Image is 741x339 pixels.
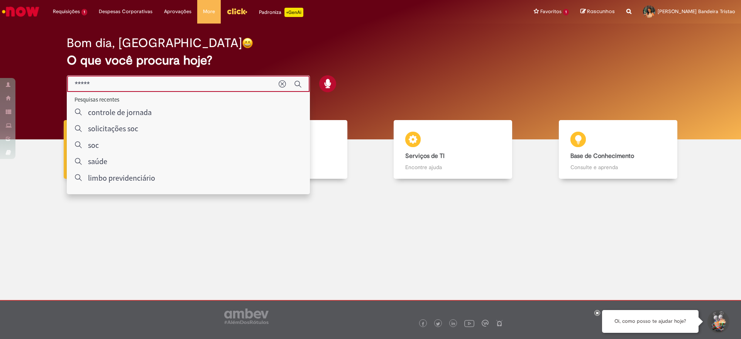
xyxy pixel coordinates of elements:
[405,163,501,171] p: Encontre ajuda
[536,120,701,179] a: Base de Conhecimento Consulte e aprenda
[41,120,206,179] a: Tirar dúvidas Tirar dúvidas com Lupi Assist e Gen Ai
[67,54,675,67] h2: O que você procura hoje?
[587,8,615,15] span: Rascunhos
[370,120,536,179] a: Serviços de TI Encontre ajuda
[53,8,80,15] span: Requisições
[242,37,253,49] img: happy-face.png
[580,8,615,15] a: Rascunhos
[227,5,247,17] img: click_logo_yellow_360x200.png
[496,320,503,327] img: logo_footer_naosei.png
[67,36,242,50] h2: Bom dia, [GEOGRAPHIC_DATA]
[658,8,735,15] span: [PERSON_NAME] Bandeira Tristao
[436,322,440,326] img: logo_footer_twitter.png
[602,310,699,333] div: Oi, como posso te ajudar hoje?
[203,8,215,15] span: More
[259,8,303,17] div: Padroniza
[421,322,425,326] img: logo_footer_facebook.png
[706,310,729,333] button: Iniciar Conversa de Suporte
[164,8,191,15] span: Aprovações
[452,322,455,326] img: logo_footer_linkedin.png
[464,318,474,328] img: logo_footer_youtube.png
[1,4,41,19] img: ServiceNow
[81,9,87,15] span: 1
[563,9,569,15] span: 1
[540,8,562,15] span: Favoritos
[482,320,489,327] img: logo_footer_workplace.png
[99,8,152,15] span: Despesas Corporativas
[224,308,269,324] img: logo_footer_ambev_rotulo_gray.png
[570,163,666,171] p: Consulte e aprenda
[570,152,634,160] b: Base de Conhecimento
[405,152,445,160] b: Serviços de TI
[284,8,303,17] p: +GenAi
